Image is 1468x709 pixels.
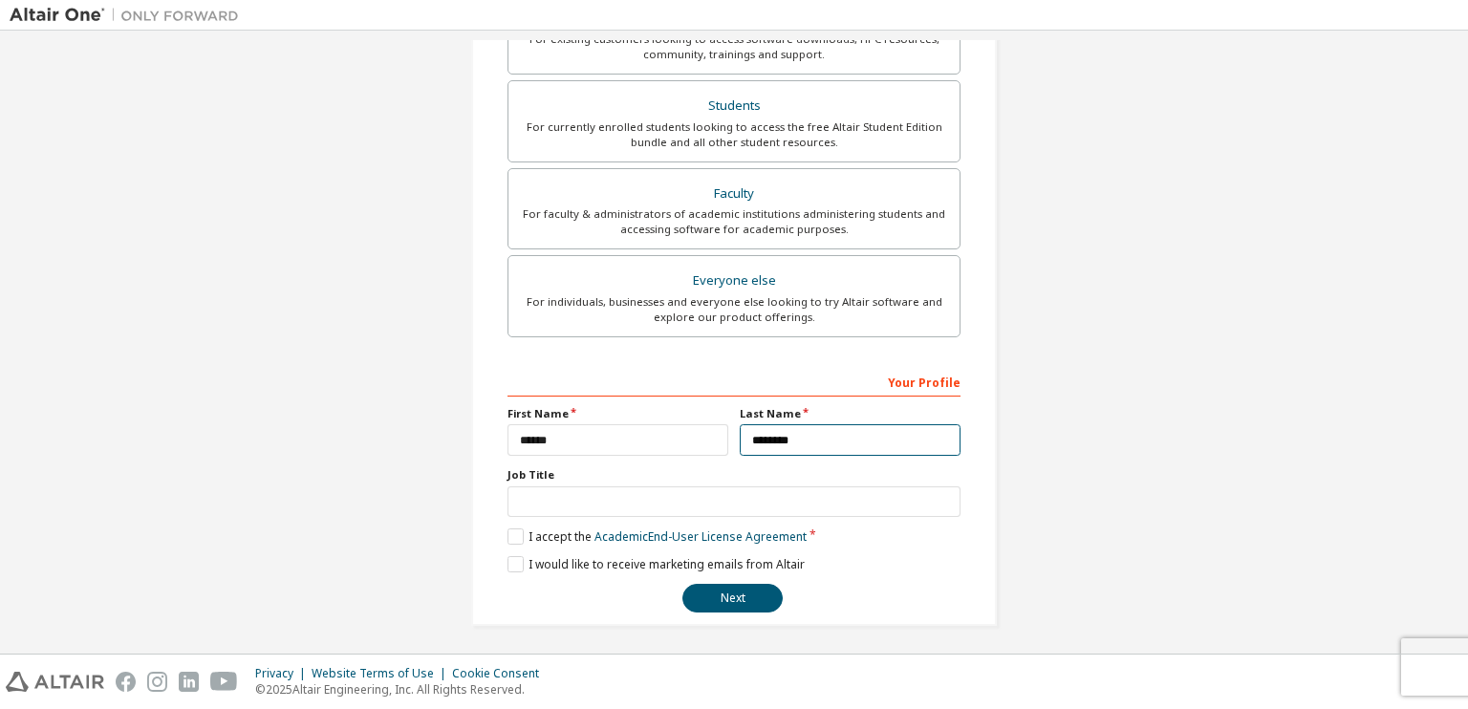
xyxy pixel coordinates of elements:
[255,666,312,681] div: Privacy
[520,181,948,207] div: Faculty
[520,93,948,119] div: Students
[312,666,452,681] div: Website Terms of Use
[520,206,948,237] div: For faculty & administrators of academic institutions administering students and accessing softwa...
[147,672,167,692] img: instagram.svg
[6,672,104,692] img: altair_logo.svg
[210,672,238,692] img: youtube.svg
[179,672,199,692] img: linkedin.svg
[520,294,948,325] div: For individuals, businesses and everyone else looking to try Altair software and explore our prod...
[507,528,807,545] label: I accept the
[594,528,807,545] a: Academic End-User License Agreement
[520,119,948,150] div: For currently enrolled students looking to access the free Altair Student Edition bundle and all ...
[520,268,948,294] div: Everyone else
[255,681,550,698] p: © 2025 Altair Engineering, Inc. All Rights Reserved.
[520,32,948,62] div: For existing customers looking to access software downloads, HPC resources, community, trainings ...
[10,6,248,25] img: Altair One
[507,556,805,572] label: I would like to receive marketing emails from Altair
[452,666,550,681] div: Cookie Consent
[507,406,728,421] label: First Name
[740,406,961,421] label: Last Name
[682,584,783,612] button: Next
[507,467,961,483] label: Job Title
[507,366,961,397] div: Your Profile
[116,672,136,692] img: facebook.svg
